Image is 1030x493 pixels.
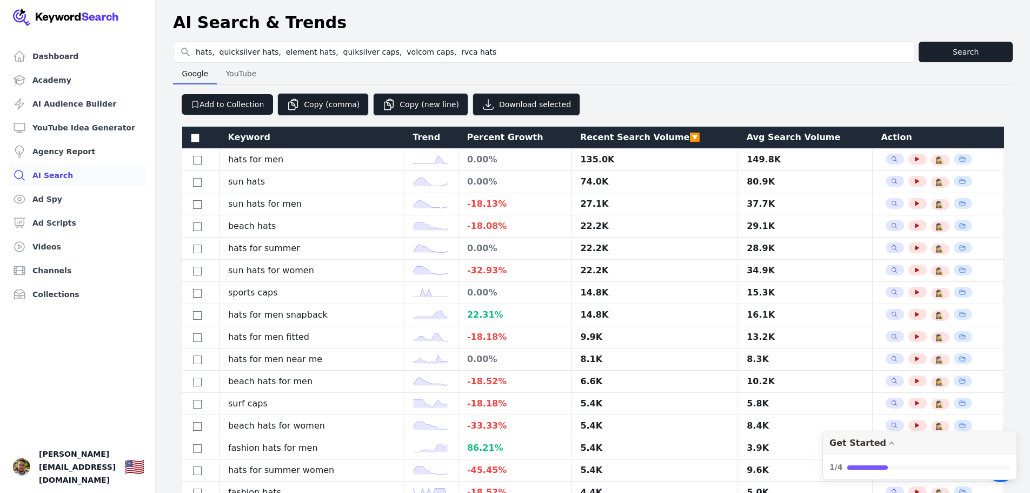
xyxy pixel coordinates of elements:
[467,464,563,477] div: -45.45 %
[467,131,563,144] div: Percent Growth
[467,153,563,166] div: 0.00 %
[9,260,147,281] a: Channels
[935,400,943,409] span: 🕵️‍♀️
[13,458,30,476] button: Open user button
[9,117,147,139] a: YouTube Idea Generator
[467,419,563,432] div: -33.33 %
[467,286,563,299] div: 0.00 %
[473,93,580,116] button: Download selected
[747,286,863,299] div: 15.3K
[9,69,147,91] a: Academy
[935,289,943,298] span: 🕵️‍♀️
[228,131,395,144] div: Keyword
[219,371,404,393] td: beach hats for men
[747,153,863,166] div: 149.8K
[467,264,563,277] div: -32.93 %
[9,188,147,210] a: Ad Spy
[467,442,563,455] div: 86.21 %
[747,175,863,188] div: 80.9K
[219,326,404,349] td: hats for men fitted
[935,356,943,364] span: 🕵️‍♀️
[9,212,147,234] a: Ad Scripts
[935,178,944,187] button: 🕵️‍♀️
[919,42,1013,62] button: Search
[413,131,449,144] div: Trend
[747,198,863,211] div: 37.7K
[219,238,404,260] td: hats for summer
[935,378,943,386] span: 🕵️‍♀️
[219,349,404,371] td: hats for men near me
[580,286,729,299] div: 14.8K
[935,245,944,253] button: 🕵️‍♀️
[177,66,212,81] span: Google
[935,422,943,431] span: 🕵️‍♀️
[935,200,943,209] span: 🕵️‍♀️
[935,222,943,231] span: 🕵️‍♀️
[935,156,943,165] span: 🕵️‍♀️
[935,245,943,253] span: 🕵️‍♀️
[580,419,729,432] div: 5.4K
[935,311,944,320] button: 🕵️‍♀️
[373,93,468,116] button: Copy (new line)
[580,442,729,455] div: 5.4K
[580,175,729,188] div: 74.0K
[219,149,404,171] td: hats for men
[747,375,863,388] div: 10.2K
[9,45,147,67] a: Dashboard
[467,198,563,211] div: -18.13 %
[467,331,563,344] div: -18.18 %
[580,331,729,344] div: 9.9K
[124,457,144,477] div: 🇺🇸
[173,13,347,32] h1: AI Search & Trends
[467,375,563,388] div: -18.52 %
[747,308,863,321] div: 16.1K
[580,242,729,255] div: 22.2K
[935,356,944,364] button: 🕵️‍♀️
[935,267,944,275] button: 🕵️‍♀️
[13,9,119,26] img: Your Company
[935,311,943,320] span: 🕵️‍♀️
[219,215,404,238] td: beach hats
[580,131,729,144] div: Recent Search Volume 🔽
[277,93,369,116] button: Copy (comma)
[747,220,863,233] div: 29.1K
[124,456,144,478] button: 🇺🇸
[9,284,147,305] a: Collections
[747,242,863,255] div: 28.9K
[219,260,404,282] td: sun hats for women
[221,66,261,81] span: YouTube
[467,308,563,321] div: 22.31 %
[467,397,563,410] div: -18.18 %
[9,141,147,162] a: Agency Report
[935,378,944,386] button: 🕵️‍♀️
[747,464,863,477] div: 9.6K
[219,437,404,459] td: fashion hats for men
[580,375,729,388] div: 6.6K
[823,431,1016,479] button: Expand Checklist
[580,153,729,166] div: 135.0K
[747,397,863,410] div: 5.8K
[39,448,116,487] span: [PERSON_NAME][EMAIL_ADDRESS][DOMAIN_NAME]
[219,415,404,437] td: beach hats for women
[747,419,863,432] div: 8.4K
[829,438,886,448] div: Get Started
[935,156,944,165] button: 🕵️‍♀️
[580,198,729,211] div: 27.1K
[580,264,729,277] div: 22.2K
[580,397,729,410] div: 5.4K
[219,193,404,215] td: sun hats for men
[9,236,147,258] a: Videos
[935,333,943,342] span: 🕵️‍♀️
[935,178,943,187] span: 🕵️‍♀️
[467,220,563,233] div: -18.08 %
[13,458,30,476] img: Victor Tavares
[580,308,729,321] div: 14.8K
[747,353,863,366] div: 8.3K
[935,422,944,431] button: 🕵️‍♀️
[219,459,404,482] td: hats for summer women
[935,400,944,409] button: 🕵️‍♀️
[747,264,863,277] div: 34.9K
[881,131,995,144] div: Action
[747,131,864,144] div: Avg Search Volume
